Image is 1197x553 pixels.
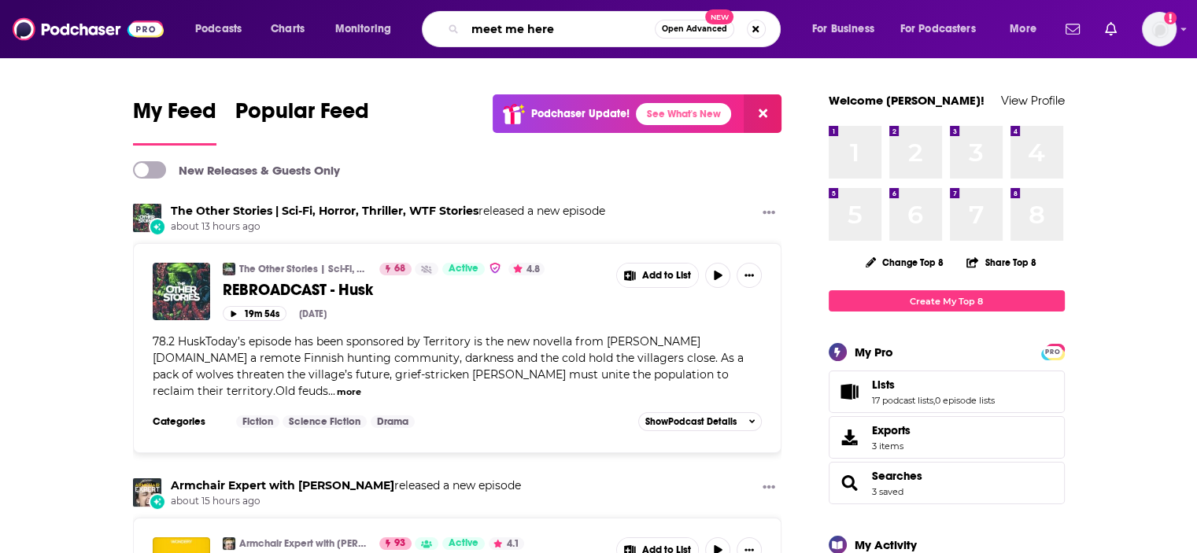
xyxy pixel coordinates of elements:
span: Monitoring [335,18,391,40]
button: Show More Button [756,478,781,498]
div: Search podcasts, credits, & more... [437,11,796,47]
a: 0 episode lists [935,395,995,406]
span: Open Advanced [662,25,727,33]
span: Charts [271,18,305,40]
a: New Releases & Guests Only [133,161,340,179]
a: 93 [379,537,412,550]
span: My Feed [133,98,216,134]
button: Share Top 8 [966,247,1036,278]
img: User Profile [1142,12,1177,46]
span: 68 [394,261,405,277]
button: open menu [184,17,262,42]
span: Active [449,536,478,551]
button: 19m 54s [223,306,286,321]
img: Podchaser - Follow, Share and Rate Podcasts [13,14,164,44]
button: open menu [324,17,412,42]
h3: released a new episode [171,204,605,219]
div: [DATE] [299,308,327,319]
a: My Feed [133,98,216,146]
img: Armchair Expert with Dax Shepard [223,537,235,550]
a: Drama [371,415,415,428]
a: Welcome [PERSON_NAME]! [829,93,985,108]
button: Open AdvancedNew [655,20,734,39]
img: The Other Stories | Sci-Fi, Horror, Thriller, WTF Stories [223,263,235,275]
img: The Other Stories | Sci-Fi, Horror, Thriller, WTF Stories [133,204,161,232]
p: Podchaser Update! [531,107,630,120]
a: The Other Stories | Sci-Fi, Horror, Thriller, WTF Stories [239,263,369,275]
a: See What's New [636,103,731,125]
span: REBROADCAST - Husk [223,280,373,300]
input: Search podcasts, credits, & more... [465,17,655,42]
span: Add to List [642,270,691,282]
span: , [933,395,935,406]
a: Create My Top 8 [829,290,1065,312]
span: For Podcasters [900,18,976,40]
div: My Pro [855,345,893,359]
h3: Categories [153,415,224,428]
a: Popular Feed [235,98,369,146]
button: open menu [801,17,894,42]
button: Show profile menu [1142,12,1177,46]
span: Searches [829,462,1065,504]
button: Change Top 8 [856,253,954,272]
span: Lists [872,378,895,392]
img: REBROADCAST - Husk [153,263,210,320]
button: Show More Button [617,264,699,287]
a: Lists [834,381,866,403]
a: Searches [872,469,922,483]
span: ... [328,384,335,398]
a: The Other Stories | Sci-Fi, Horror, Thriller, WTF Stories [171,204,478,218]
button: Show More Button [737,263,762,288]
span: Show Podcast Details [645,416,737,427]
a: Active [442,537,485,550]
span: about 13 hours ago [171,220,605,234]
a: PRO [1044,345,1062,357]
span: Active [449,261,478,277]
span: 78.2 HuskToday’s episode has been sponsored by Territory is the new novella from [PERSON_NAME][DO... [153,334,744,398]
a: Armchair Expert with [PERSON_NAME] [239,537,369,550]
button: 4.1 [489,537,524,550]
a: REBROADCAST - Husk [223,280,605,300]
a: Lists [872,378,995,392]
button: 4.8 [508,263,545,275]
span: Exports [872,423,911,437]
span: Logged in as dbartlett [1142,12,1177,46]
span: about 15 hours ago [171,495,521,508]
span: Exports [834,426,866,448]
a: Fiction [236,415,279,428]
span: 3 items [872,441,911,452]
div: New Episode [149,493,166,511]
img: Armchair Expert with Dax Shepard [133,478,161,507]
a: View Profile [1001,93,1065,108]
button: Show More Button [756,204,781,223]
a: Science Fiction [283,415,367,428]
a: Searches [834,472,866,494]
button: more [337,385,361,399]
a: 3 saved [872,486,903,497]
h3: released a new episode [171,478,521,493]
a: Armchair Expert with Dax Shepard [171,478,394,492]
img: verified Badge [489,261,501,275]
a: Charts [260,17,314,42]
span: PRO [1044,346,1062,358]
span: Lists [829,371,1065,413]
button: ShowPodcast Details [638,412,763,431]
div: New Episode [149,218,166,235]
a: Show notifications dropdown [1059,16,1086,42]
button: open menu [999,17,1056,42]
a: Exports [829,416,1065,459]
span: Popular Feed [235,98,369,134]
span: For Business [812,18,874,40]
a: Active [442,263,485,275]
span: New [705,9,733,24]
div: My Activity [855,537,917,552]
a: 68 [379,263,412,275]
button: open menu [890,17,999,42]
